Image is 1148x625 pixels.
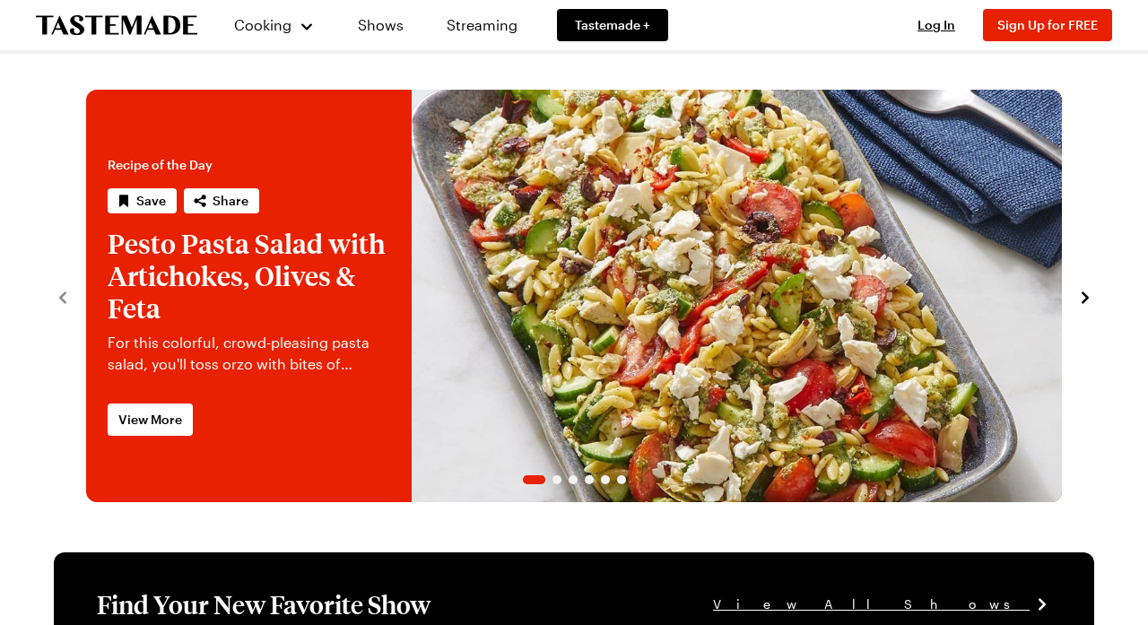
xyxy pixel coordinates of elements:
[108,188,177,213] button: Save recipe
[523,475,545,484] span: Go to slide 1
[918,17,955,32] span: Log In
[213,192,248,210] span: Share
[997,17,1098,32] span: Sign Up for FREE
[617,475,626,484] span: Go to slide 6
[54,285,72,307] button: navigate to previous item
[601,475,610,484] span: Go to slide 5
[97,588,430,621] h1: Find Your New Favorite Show
[983,9,1112,41] button: Sign Up for FREE
[1076,285,1094,307] button: navigate to next item
[234,16,291,33] span: Cooking
[585,475,594,484] span: Go to slide 4
[569,475,578,484] span: Go to slide 3
[108,404,193,436] a: View More
[552,475,561,484] span: Go to slide 2
[136,192,166,210] span: Save
[575,16,650,34] span: Tastemade +
[184,188,259,213] button: Share
[557,9,668,41] a: Tastemade +
[233,4,315,47] button: Cooking
[900,16,972,34] button: Log In
[118,411,182,429] span: View More
[713,595,1030,614] span: View All Shows
[36,15,197,36] a: To Tastemade Home Page
[86,90,1062,502] div: 1 / 6
[713,595,1051,614] a: View All Shows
